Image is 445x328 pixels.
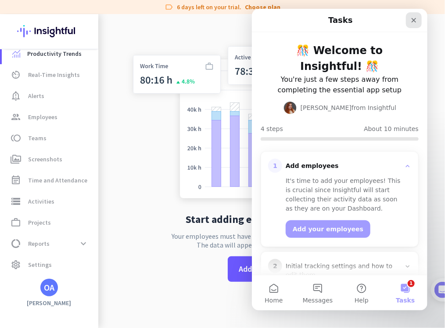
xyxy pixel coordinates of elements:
[126,32,417,207] img: no-search-results
[28,175,87,186] span: Time and Attendance
[165,3,173,11] i: label
[2,170,98,191] a: event_noteTime and Attendance
[186,214,358,225] h2: Start adding employees to Insightful
[11,154,21,164] i: perm_media
[2,43,98,64] a: menu-itemProductivity Trends
[27,48,82,59] span: Productivity Trends
[28,91,44,101] span: Alerts
[44,283,54,292] div: OA
[172,232,372,249] p: Your employees must have Insightful installed on their computers. The data will appear as soon as...
[28,238,50,249] span: Reports
[2,212,98,233] a: work_outlineProjects
[11,217,21,228] i: work_outline
[228,256,316,282] button: Add New Employee
[2,149,98,170] a: perm_mediaScreenshots
[2,191,98,212] a: storageActivities
[28,154,62,164] span: Screenshots
[28,196,54,207] span: Activities
[2,85,98,106] a: notification_importantAlerts
[11,238,21,249] i: data_usage
[245,3,280,11] a: Choose plan
[252,9,427,310] iframe: Intercom live chat
[28,112,57,122] span: Employees
[28,259,52,270] span: Settings
[2,106,98,128] a: groupEmployees
[104,14,110,328] img: menu-toggle
[28,217,51,228] span: Projects
[28,69,80,80] span: Real-Time Insights
[11,259,21,270] i: settings
[2,128,98,149] a: tollTeams
[2,64,98,85] a: av_timerReal-Time Insights
[12,50,20,58] img: menu-item
[2,233,98,254] a: data_usageReportsexpand_more
[11,112,21,122] i: group
[17,14,81,48] img: Insightful logo
[239,263,305,275] span: Add New Employee
[28,133,47,143] span: Teams
[11,196,21,207] i: storage
[2,254,98,275] a: settingsSettings
[75,236,91,251] button: expand_more
[11,175,21,186] i: event_note
[11,69,21,80] i: av_timer
[11,91,21,101] i: notification_important
[11,133,21,143] i: toll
